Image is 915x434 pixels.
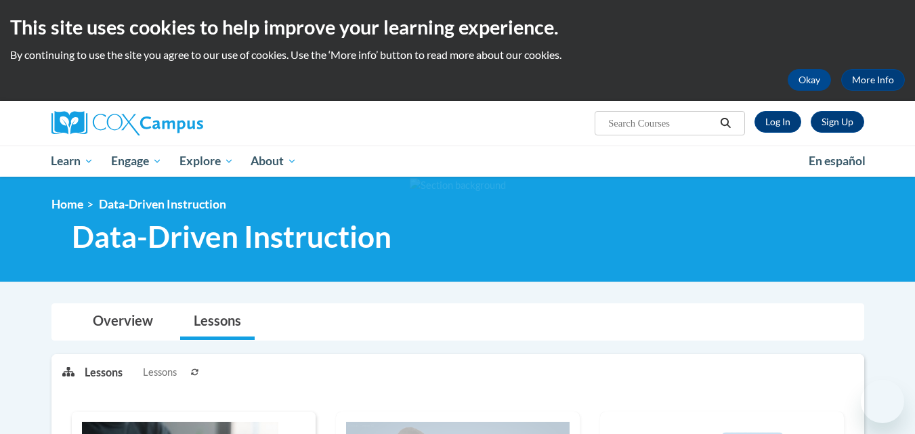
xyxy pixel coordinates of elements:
[111,153,162,169] span: Engage
[841,69,905,91] a: More Info
[51,111,203,135] img: Cox Campus
[607,115,715,131] input: Search Courses
[79,304,167,340] a: Overview
[251,153,297,169] span: About
[809,154,866,168] span: En español
[51,111,309,135] a: Cox Campus
[800,147,874,175] a: En español
[180,304,255,340] a: Lessons
[10,47,905,62] p: By continuing to use the site you agree to our use of cookies. Use the ‘More info’ button to read...
[31,146,885,177] div: Main menu
[754,111,801,133] a: Log In
[811,111,864,133] a: Register
[72,219,391,255] span: Data-Driven Instruction
[99,197,226,211] span: Data-Driven Instruction
[51,197,83,211] a: Home
[85,365,123,380] p: Lessons
[51,153,93,169] span: Learn
[410,178,506,193] img: Section background
[43,146,103,177] a: Learn
[861,380,904,423] iframe: Button to launch messaging window
[102,146,171,177] a: Engage
[10,14,905,41] h2: This site uses cookies to help improve your learning experience.
[242,146,305,177] a: About
[715,115,736,131] button: Search
[171,146,242,177] a: Explore
[788,69,831,91] button: Okay
[143,365,177,380] span: Lessons
[179,153,234,169] span: Explore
